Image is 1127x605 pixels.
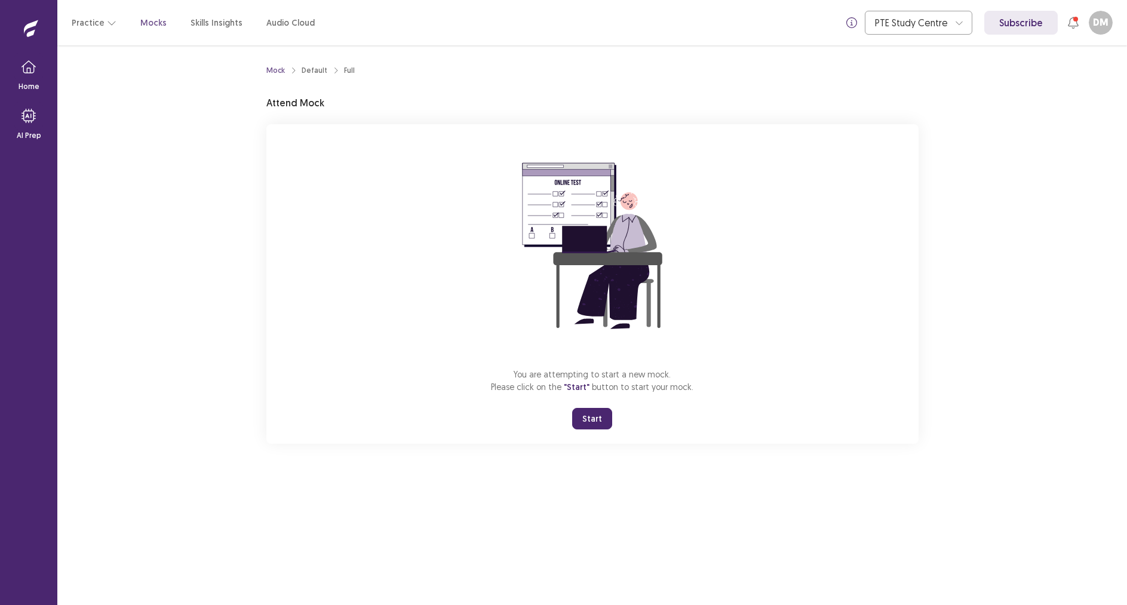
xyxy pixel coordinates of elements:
a: Skills Insights [191,17,242,29]
p: Home [19,81,39,92]
div: Full [344,65,355,76]
img: attend-mock [485,139,700,354]
a: Mocks [140,17,167,29]
a: Mock [266,65,285,76]
p: Attend Mock [266,96,324,110]
nav: breadcrumb [266,65,355,76]
a: Audio Cloud [266,17,315,29]
p: You are attempting to start a new mock. Please click on the button to start your mock. [491,368,693,394]
button: DM [1089,11,1113,35]
button: Practice [72,12,116,33]
button: info [841,12,862,33]
p: AI Prep [17,130,41,141]
a: Subscribe [984,11,1058,35]
button: Start [572,408,612,429]
div: Default [302,65,327,76]
span: "Start" [564,382,589,392]
div: PTE Study Centre [875,11,949,34]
